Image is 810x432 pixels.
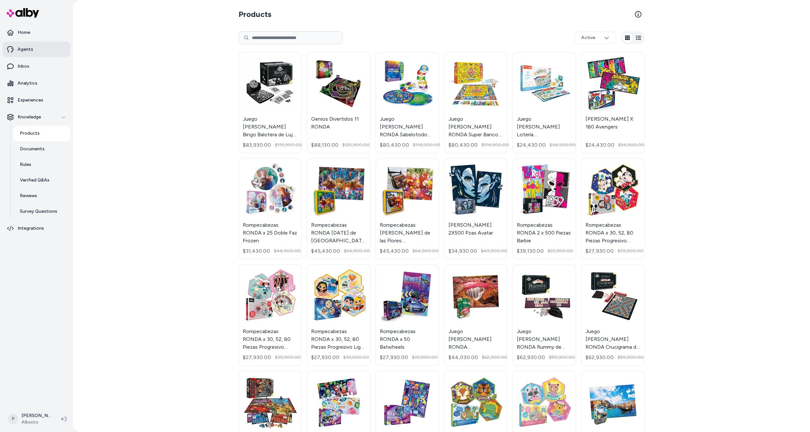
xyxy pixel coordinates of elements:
p: Documents [20,146,45,152]
a: Rompecabezas RONDA Carnaval de Río de Janeiro Brasil x 1000 PiezasRompecabezas RONDA [DATE] de [G... [307,158,370,260]
p: Reviews [20,193,37,199]
a: Rompecabezas RONDA x 25 Doble Faz FrozenRompecabezas RONDA x 25 Doble Faz Frozen$31,430.00$44,900.00 [239,158,302,260]
h2: Products [239,9,271,20]
p: Agents [18,46,33,53]
a: Juego de Mesa Lotería RONDA Fisher PriceJuego [PERSON_NAME] Lotería [PERSON_NAME] Price$24,430.00... [513,52,576,153]
span: Alkosto [21,419,51,425]
a: Juego de Mesa RONDA Rummy de TradiciónJuego [PERSON_NAME] RONDA Rummy de Tradición$62,930.00$89,9... [513,264,576,366]
a: Home [3,25,70,40]
p: Rules [20,161,31,168]
a: Agents [3,42,70,57]
p: Inbox [18,63,29,70]
a: Rompecabezas RONDA x 30, 52, 80 Piezas Progresivo MickeyRompecabezas RONDA x 30, 52, 80 Piezas Pr... [581,158,645,260]
a: Integrations [3,221,70,236]
a: Reviews [13,188,70,204]
p: Home [18,29,30,36]
a: Juego de Mesa Bingo Balotera de Lujo RONDAJuego [PERSON_NAME] Bingo Balotera de Lujo RONDA$83,930... [239,52,302,153]
span: P [8,414,18,424]
a: Rompecabezas RONDA Feria de las Flores Colombia x 1000 PiezasRompecabezas [PERSON_NAME] de las Fl... [376,158,439,260]
a: Juego de Mesa RONDA Super Banco ColombiaJuego [PERSON_NAME] RONDA Super Banco Colombia$80,430.00$... [444,52,508,153]
a: Rompecabezas RONDA x 50 BatwheelsRompecabezas RONDA x 50 Batwheels$27,930.00$39,900.00 [376,264,439,366]
img: alby Logo [7,8,39,18]
p: [PERSON_NAME] [21,412,51,419]
a: Survey Questions [13,204,70,219]
a: Ronda Rompe X 180 Avengers[PERSON_NAME] X 180 Avengers$24,430.00$34,900.00 [581,52,645,153]
a: Juego de Mesa RONDA Rompecabezas x 1000 Piezas Caño CristalesJuego [PERSON_NAME] RONDA Rompecabez... [444,264,508,366]
a: Rules [13,157,70,172]
a: Ronda Rompe 2X500 Pzas Avatar[PERSON_NAME] 2X500 Pzas Avatar$34,930.00$49,900.00 [444,158,508,260]
a: Rompecabezas RONDA x 30, 52, 80 Piezas Progresivo MinnieRompecabezas RONDA x 30, 52, 80 Piezas Pr... [239,264,302,366]
a: Juego de Mesa RONDA Crucigrama de TradiciónJuego [PERSON_NAME] RONDA Crucigrama de Tradición$62,9... [581,264,645,366]
a: Verified Q&As [13,172,70,188]
p: Analytics [18,80,37,87]
p: Experiences [18,97,43,103]
a: Genios Divertidos 11 RONDAGenios Divertidos 11 RONDA$88,130.00$125,900.00 [307,52,370,153]
a: Documents [13,141,70,157]
a: Rompecabezas RONDA 2 x 500 Piezas BarbieRompecabezas RONDA 2 x 500 Piezas Barbie$39,130.00$55,900.00 [513,158,576,260]
button: Active [574,32,616,44]
a: Juego de Mesa RONDA Sabelotodo FútbolJuego [PERSON_NAME] RONDA Sabelotodo Fútbol$80,430.00$114,90... [376,52,439,153]
button: Knowledge [3,109,70,125]
p: Verified Q&As [20,177,49,183]
a: Rompecabezas RONDA x 30, 52, 80 Piezas Progresivo Liga de la JusticiaRompecabezas RONDA x 30, 52,... [307,264,370,366]
a: Inbox [3,59,70,74]
p: Knowledge [18,114,41,120]
a: Products [13,126,70,141]
a: Analytics [3,75,70,91]
p: Integrations [18,225,44,232]
a: Experiences [3,92,70,108]
p: Survey Questions [20,208,57,215]
p: Products [20,130,40,137]
button: P[PERSON_NAME]Alkosto [4,409,56,429]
